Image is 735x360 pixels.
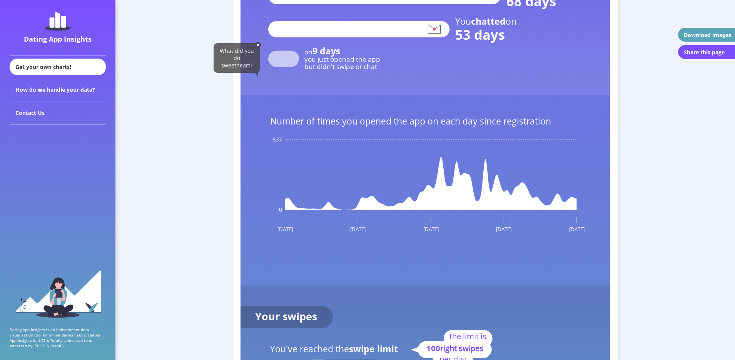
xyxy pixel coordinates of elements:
tspan: 537 [273,136,282,143]
text: You [455,15,516,27]
p: Dating App Insights is an independent data visualization tool for online dating habits. Dating Ap... [10,327,106,348]
text: you just opened the app [304,55,380,64]
img: sidebar_girl.91b9467e.svg [15,269,101,318]
div: Download images [684,31,731,39]
button: Share this page [677,44,735,60]
tspan: [DATE] [569,226,585,233]
div: How do we handle your data? [10,78,106,101]
tspan: [DATE] [496,226,511,233]
text: on [304,45,340,57]
div: Get your own charts! [10,59,106,75]
img: dating-app-insights-logo.5abe6921.svg [45,12,70,31]
div: Dating App Insights [12,34,104,44]
text: the limit is [449,331,486,341]
tspan: chatted [471,15,506,27]
tspan: on [506,15,516,27]
tspan: swipe limit [349,343,398,355]
tspan: 0 [279,206,282,213]
div: Contact Us [10,101,106,124]
tspan: 9 days [312,45,340,57]
text: 100 [426,343,483,353]
tspan: [DATE] [350,226,366,233]
text: Your swipes [255,309,317,323]
img: close-solid-white.82ef6a3c.svg [255,42,261,48]
text: 53 days [455,25,505,44]
text: but didn't swipe or chat [304,62,377,71]
tspan: [DATE] [277,226,293,233]
text: You've reached the [270,343,398,355]
text: Number of times you opened the app on each day since registration [270,115,551,127]
tspan: [DATE] [423,226,439,233]
tspan: right swipes [440,343,483,353]
span: What did you do sweetheart? [220,47,254,69]
div: Share this page [684,49,725,56]
button: Download images [677,27,735,42]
